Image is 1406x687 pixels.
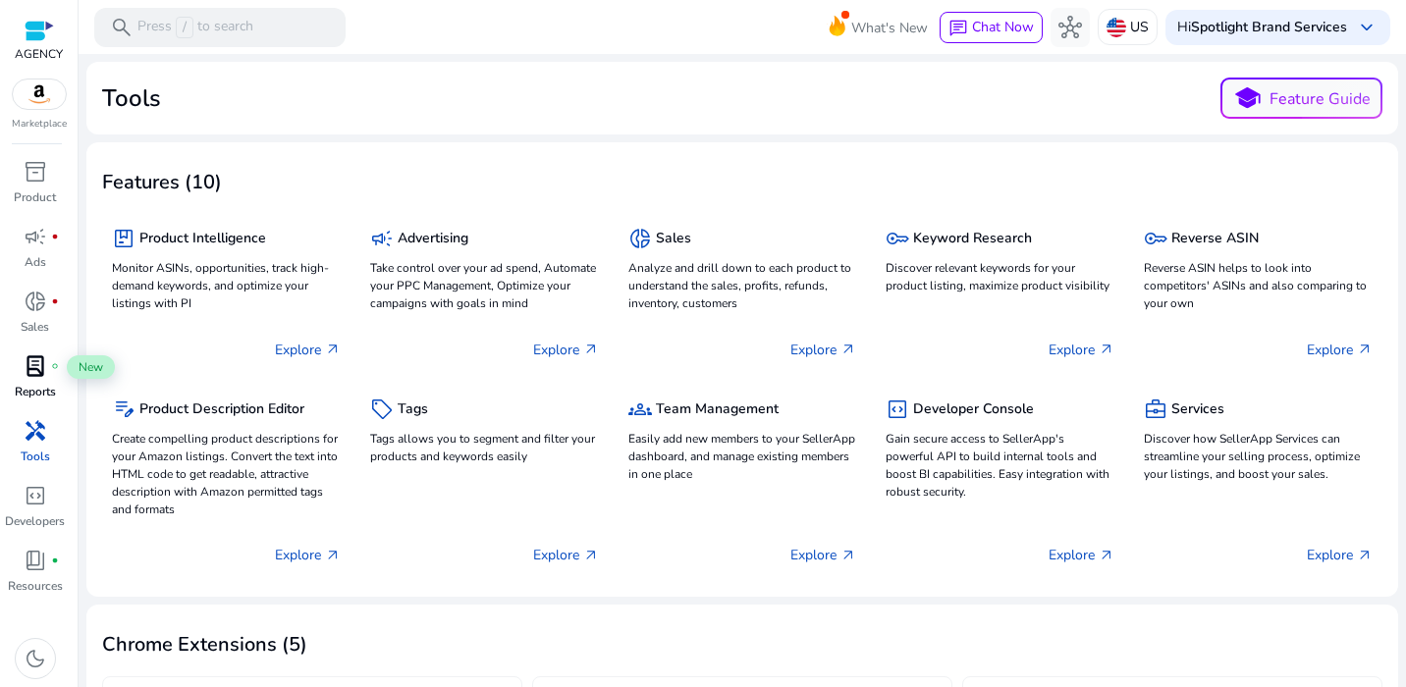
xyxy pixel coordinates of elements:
[102,633,307,657] h3: Chrome Extensions (5)
[940,12,1043,43] button: chatChat Now
[275,340,341,360] p: Explore
[24,225,47,248] span: campaign
[1270,87,1371,111] p: Feature Guide
[24,160,47,184] span: inventory_2
[14,188,56,206] p: Product
[24,419,47,443] span: handyman
[851,11,928,45] span: What's New
[886,397,909,421] span: code_blocks
[1191,18,1347,36] b: Spotlight Brand Services
[176,17,193,38] span: /
[24,290,47,313] span: donut_small
[21,318,49,336] p: Sales
[1144,227,1167,250] span: key
[112,430,341,518] p: Create compelling product descriptions for your Amazon listings. Convert the text into HTML code ...
[8,577,63,595] p: Resources
[840,342,856,357] span: arrow_outward
[370,259,599,312] p: Take control over your ad spend, Automate your PPC Management, Optimize your campaigns with goals...
[790,340,856,360] p: Explore
[398,231,468,247] h5: Advertising
[1357,548,1373,563] span: arrow_outward
[913,401,1034,418] h5: Developer Console
[533,340,599,360] p: Explore
[12,117,67,132] p: Marketplace
[25,253,46,271] p: Ads
[24,354,47,378] span: lab_profile
[1220,78,1382,119] button: schoolFeature Guide
[533,545,599,565] p: Explore
[790,545,856,565] p: Explore
[628,430,857,483] p: Easily add new members to your SellerApp dashboard, and manage existing members in one place
[137,17,253,38] p: Press to search
[51,233,59,240] span: fiber_manual_record
[948,19,968,38] span: chat
[24,647,47,670] span: dark_mode
[1049,340,1114,360] p: Explore
[583,342,599,357] span: arrow_outward
[1144,430,1373,483] p: Discover how SellerApp Services can streamline your selling process, optimize your listings, and ...
[1107,18,1126,37] img: us.svg
[1307,545,1373,565] p: Explore
[112,259,341,312] p: Monitor ASINs, opportunities, track high-demand keywords, and optimize your listings with PI
[628,227,652,250] span: donut_small
[67,355,115,379] span: New
[51,362,59,370] span: fiber_manual_record
[1307,340,1373,360] p: Explore
[24,549,47,572] span: book_4
[275,545,341,565] p: Explore
[1058,16,1082,39] span: hub
[886,227,909,250] span: key
[1144,259,1373,312] p: Reverse ASIN helps to look into competitors' ASINs and also comparing to your own
[110,16,134,39] span: search
[913,231,1032,247] h5: Keyword Research
[325,342,341,357] span: arrow_outward
[1049,545,1114,565] p: Explore
[102,84,161,113] h2: Tools
[656,231,691,247] h5: Sales
[370,227,394,250] span: campaign
[21,448,50,465] p: Tools
[398,401,428,418] h5: Tags
[112,227,135,250] span: package
[840,548,856,563] span: arrow_outward
[886,259,1114,294] p: Discover relevant keywords for your product listing, maximize product visibility
[1233,84,1262,113] span: school
[15,383,56,400] p: Reports
[139,401,304,418] h5: Product Description Editor
[370,430,599,465] p: Tags allows you to segment and filter your products and keywords easily
[1357,342,1373,357] span: arrow_outward
[1051,8,1090,47] button: hub
[325,548,341,563] span: arrow_outward
[583,548,599,563] span: arrow_outward
[1130,10,1149,44] p: US
[15,45,63,63] p: AGENCY
[370,397,394,421] span: sell
[112,397,135,421] span: edit_note
[24,484,47,507] span: code_blocks
[1355,16,1379,39] span: keyboard_arrow_down
[1171,401,1224,418] h5: Services
[13,79,66,109] img: amazon.svg
[102,171,222,194] h3: Features (10)
[5,512,65,530] p: Developers
[139,231,266,247] h5: Product Intelligence
[1099,548,1114,563] span: arrow_outward
[1171,231,1259,247] h5: Reverse ASIN
[51,556,59,564] span: fiber_manual_record
[1144,397,1167,421] span: business_center
[1099,342,1114,357] span: arrow_outward
[656,401,779,418] h5: Team Management
[972,18,1034,36] span: Chat Now
[628,259,857,312] p: Analyze and drill down to each product to understand the sales, profits, refunds, inventory, cust...
[1177,21,1347,34] p: Hi
[51,297,59,305] span: fiber_manual_record
[628,397,652,421] span: groups
[886,430,1114,501] p: Gain secure access to SellerApp's powerful API to build internal tools and boost BI capabilities....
